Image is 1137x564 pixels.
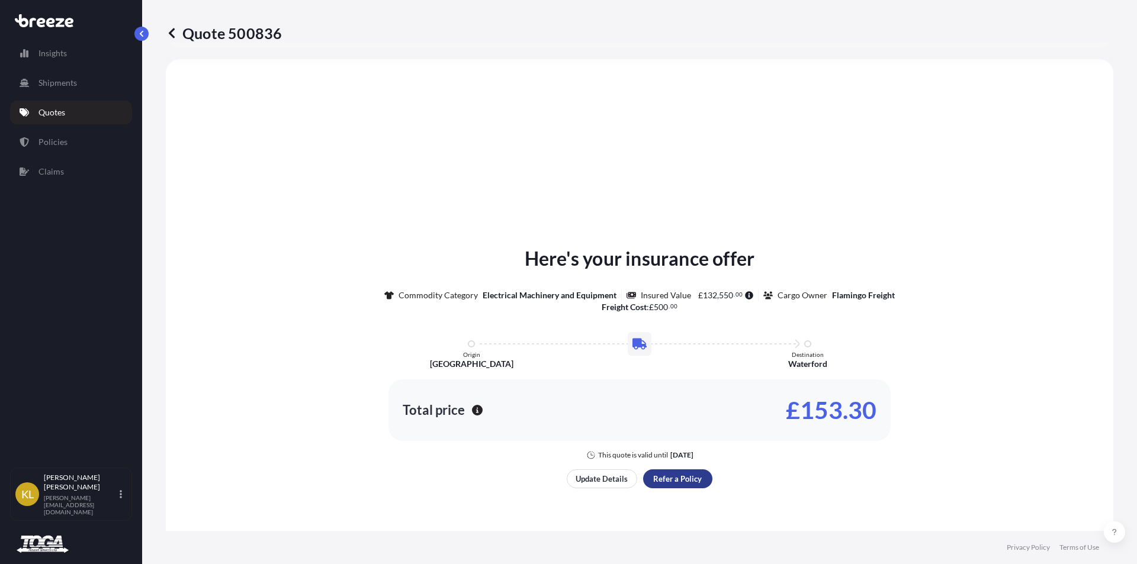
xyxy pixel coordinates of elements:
[38,136,68,148] p: Policies
[525,244,754,273] p: Here's your insurance offer
[430,358,513,370] p: [GEOGRAPHIC_DATA]
[15,535,70,554] img: organization-logo
[703,291,717,299] span: 132
[602,301,677,313] p: :
[598,450,668,460] p: This quote is valid until
[649,303,654,311] span: £
[670,304,677,308] span: 00
[717,291,719,299] span: ,
[44,494,117,515] p: [PERSON_NAME][EMAIL_ADDRESS][DOMAIN_NAME]
[166,24,282,43] p: Quote 500836
[576,473,628,485] p: Update Details
[10,160,132,183] a: Claims
[669,304,670,308] span: .
[463,351,480,358] p: Origin
[403,404,465,416] p: Total price
[734,292,735,296] span: .
[641,289,691,301] p: Insured Value
[792,351,824,358] p: Destination
[10,41,132,65] a: Insights
[567,469,637,488] button: Update Details
[602,302,647,312] b: Freight Cost
[38,47,67,59] p: Insights
[38,77,77,89] p: Shipments
[670,450,693,460] p: [DATE]
[1059,543,1099,552] a: Terms of Use
[10,130,132,154] a: Policies
[38,107,65,118] p: Quotes
[643,469,712,488] button: Refer a Policy
[788,358,827,370] p: Waterford
[698,291,703,299] span: £
[654,303,668,311] span: 500
[778,289,827,301] p: Cargo Owner
[735,292,743,296] span: 00
[399,289,478,301] p: Commodity Category
[44,473,117,492] p: [PERSON_NAME] [PERSON_NAME]
[21,488,34,500] span: KL
[483,289,616,301] p: Electrical Machinery and Equipment
[719,291,733,299] span: 550
[10,101,132,124] a: Quotes
[10,71,132,95] a: Shipments
[653,473,702,485] p: Refer a Policy
[1007,543,1050,552] a: Privacy Policy
[786,401,876,420] p: £153.30
[832,289,895,301] p: Flamingo Freight
[38,166,64,178] p: Claims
